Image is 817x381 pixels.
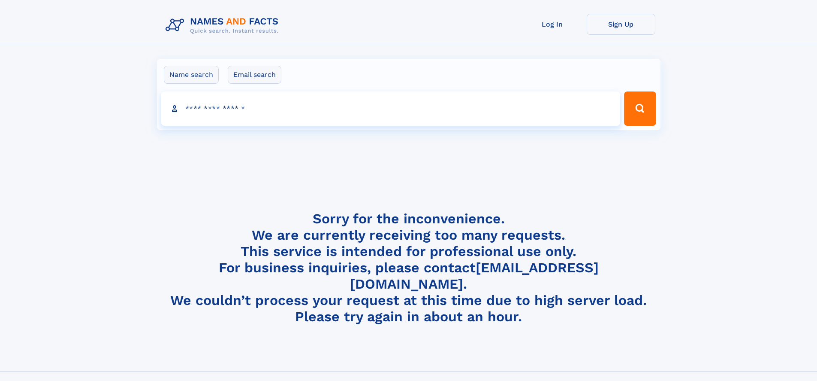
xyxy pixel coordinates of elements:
[587,14,655,35] a: Sign Up
[350,259,599,292] a: [EMAIL_ADDRESS][DOMAIN_NAME]
[518,14,587,35] a: Log In
[161,91,621,126] input: search input
[164,66,219,84] label: Name search
[162,210,655,325] h4: Sorry for the inconvenience. We are currently receiving too many requests. This service is intend...
[162,14,286,37] img: Logo Names and Facts
[228,66,281,84] label: Email search
[624,91,656,126] button: Search Button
